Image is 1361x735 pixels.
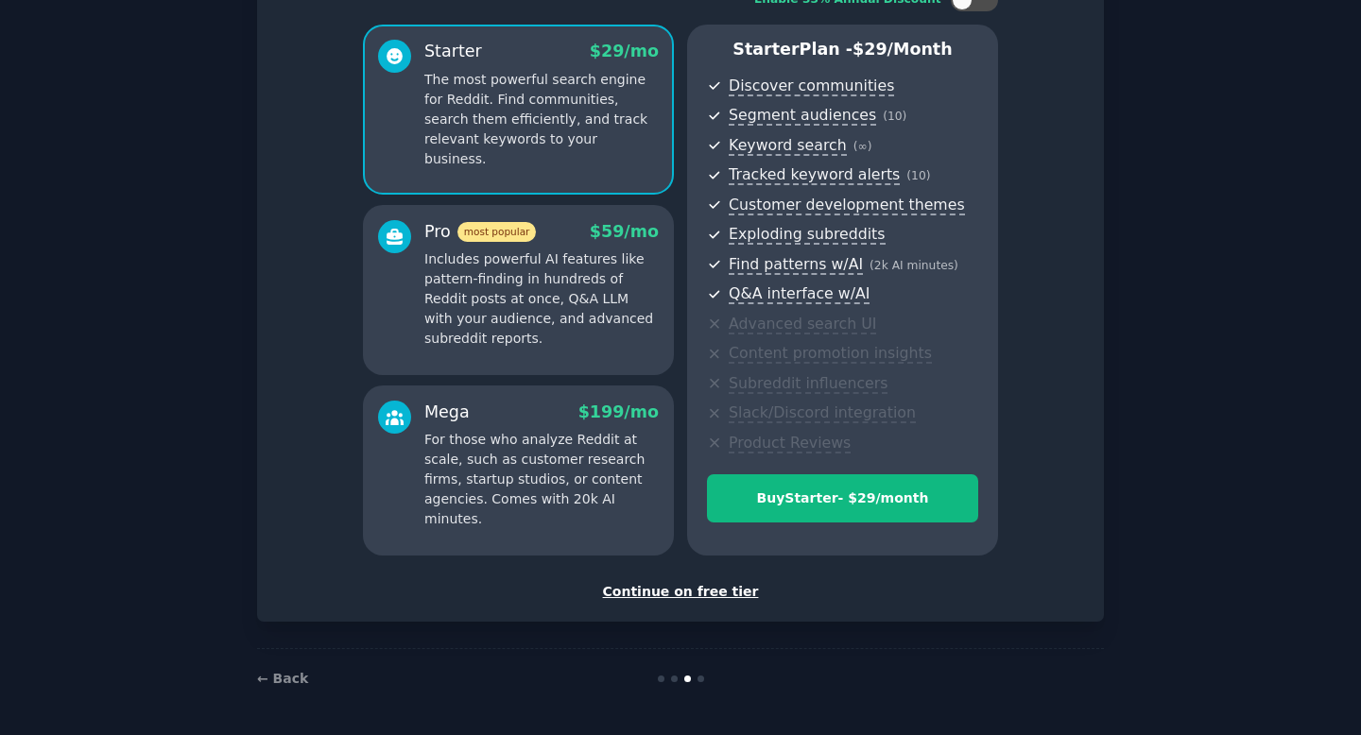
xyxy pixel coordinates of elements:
[853,140,872,153] span: ( ∞ )
[729,403,916,423] span: Slack/Discord integration
[729,284,870,304] span: Q&A interface w/AI
[457,222,537,242] span: most popular
[578,402,659,421] span: $ 199 /mo
[590,222,659,241] span: $ 59 /mo
[424,401,470,424] div: Mega
[729,344,932,364] span: Content promotion insights
[424,40,482,63] div: Starter
[906,169,930,182] span: ( 10 )
[729,225,885,245] span: Exploding subreddits
[424,70,659,169] p: The most powerful search engine for Reddit. Find communities, search them efficiently, and track ...
[729,77,894,96] span: Discover communities
[424,249,659,349] p: Includes powerful AI features like pattern-finding in hundreds of Reddit posts at once, Q&A LLM w...
[424,220,536,244] div: Pro
[424,430,659,529] p: For those who analyze Reddit at scale, such as customer research firms, startup studios, or conte...
[257,671,308,686] a: ← Back
[729,374,887,394] span: Subreddit influencers
[590,42,659,60] span: $ 29 /mo
[729,315,876,334] span: Advanced search UI
[883,110,906,123] span: ( 10 )
[729,434,851,453] span: Product Reviews
[708,488,977,508] div: Buy Starter - $ 29 /month
[277,582,1084,602] div: Continue on free tier
[729,196,965,215] span: Customer development themes
[707,38,978,61] p: Starter Plan -
[707,474,978,522] button: BuyStarter- $29/month
[729,136,847,156] span: Keyword search
[729,165,900,185] span: Tracked keyword alerts
[870,259,958,272] span: ( 2k AI minutes )
[729,106,876,126] span: Segment audiences
[853,40,953,59] span: $ 29 /month
[729,255,863,275] span: Find patterns w/AI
